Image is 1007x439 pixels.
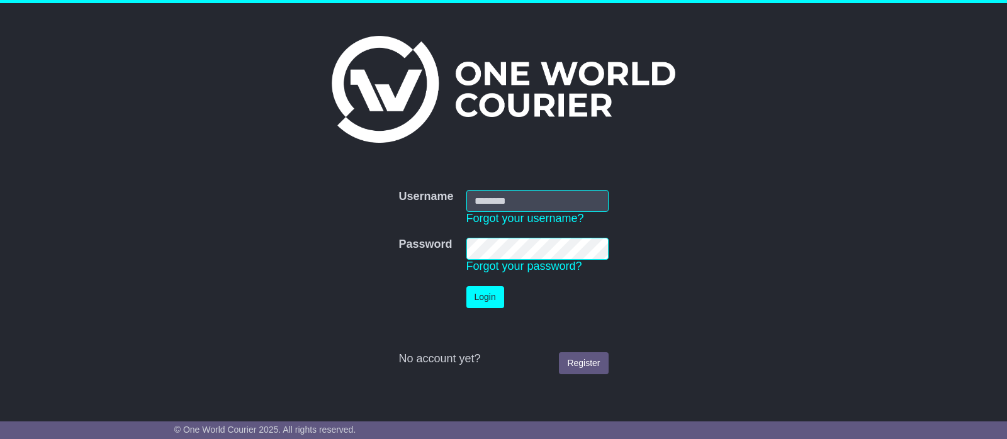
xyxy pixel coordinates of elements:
[466,260,582,272] a: Forgot your password?
[174,425,356,435] span: © One World Courier 2025. All rights reserved.
[332,36,675,143] img: One World
[398,190,453,204] label: Username
[466,286,504,308] button: Login
[398,238,452,252] label: Password
[466,212,584,225] a: Forgot your username?
[559,352,608,374] a: Register
[398,352,608,366] div: No account yet?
